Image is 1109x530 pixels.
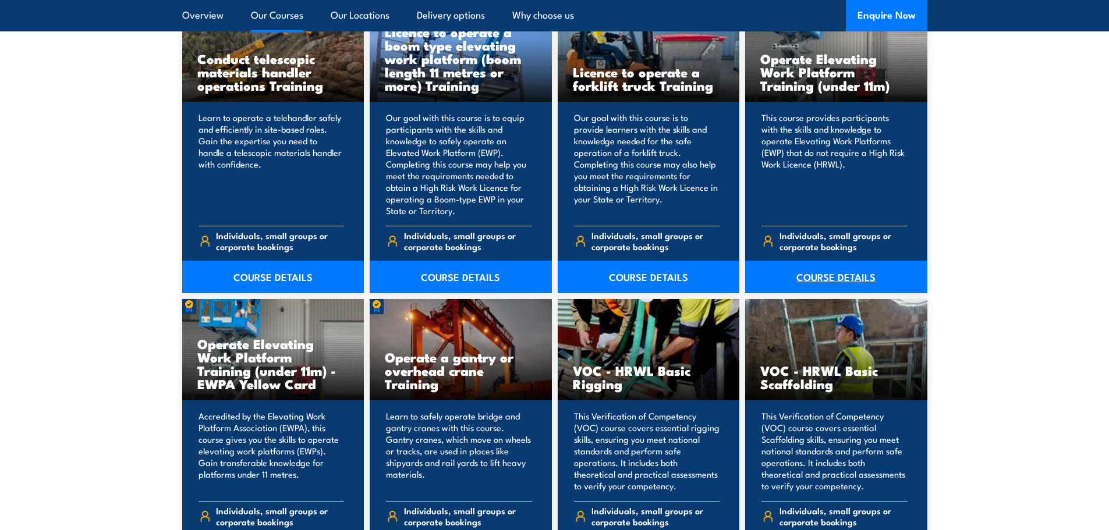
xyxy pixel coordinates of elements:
[197,52,349,92] h3: Conduct telescopic materials handler operations Training
[760,364,912,390] h3: VOC - HRWL Basic Scaffolding
[591,230,720,252] span: Individuals, small groups or corporate bookings
[385,350,537,390] h3: Operate a gantry or overhead crane Training
[386,410,532,492] p: Learn to safely operate bridge and gantry cranes with this course. Gantry cranes, which move on w...
[745,261,927,293] a: COURSE DETAILS
[370,261,552,293] a: COURSE DETAILS
[182,261,364,293] a: COURSE DETAILS
[558,261,740,293] a: COURSE DETAILS
[780,505,908,527] span: Individuals, small groups or corporate bookings
[216,505,344,527] span: Individuals, small groups or corporate bookings
[404,505,532,527] span: Individuals, small groups or corporate bookings
[386,112,532,216] p: Our goal with this course is to equip participants with the skills and knowledge to safely operat...
[197,337,349,390] h3: Operate Elevating Work Platform Training (under 11m) - EWPA Yellow Card
[199,112,345,216] p: Learn to operate a telehandler safely and efficiently in site-based roles. Gain the expertise you...
[385,25,537,92] h3: Licence to operate a boom type elevating work platform (boom length 11 metres or more) Training
[574,112,720,216] p: Our goal with this course is to provide learners with the skills and knowledge needed for the saf...
[199,410,345,492] p: Accredited by the Elevating Work Platform Association (EWPA), this course gives you the skills to...
[216,230,344,252] span: Individuals, small groups or corporate bookings
[760,52,912,92] h3: Operate Elevating Work Platform Training (under 11m)
[761,112,908,216] p: This course provides participants with the skills and knowledge to operate Elevating Work Platfor...
[574,410,720,492] p: This Verification of Competency (VOC) course covers essential rigging skills, ensuring you meet n...
[573,65,725,92] h3: Licence to operate a forklift truck Training
[404,230,532,252] span: Individuals, small groups or corporate bookings
[780,230,908,252] span: Individuals, small groups or corporate bookings
[573,364,725,390] h3: VOC - HRWL Basic Rigging
[591,505,720,527] span: Individuals, small groups or corporate bookings
[761,410,908,492] p: This Verification of Competency (VOC) course covers essential Scaffolding skills, ensuring you me...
